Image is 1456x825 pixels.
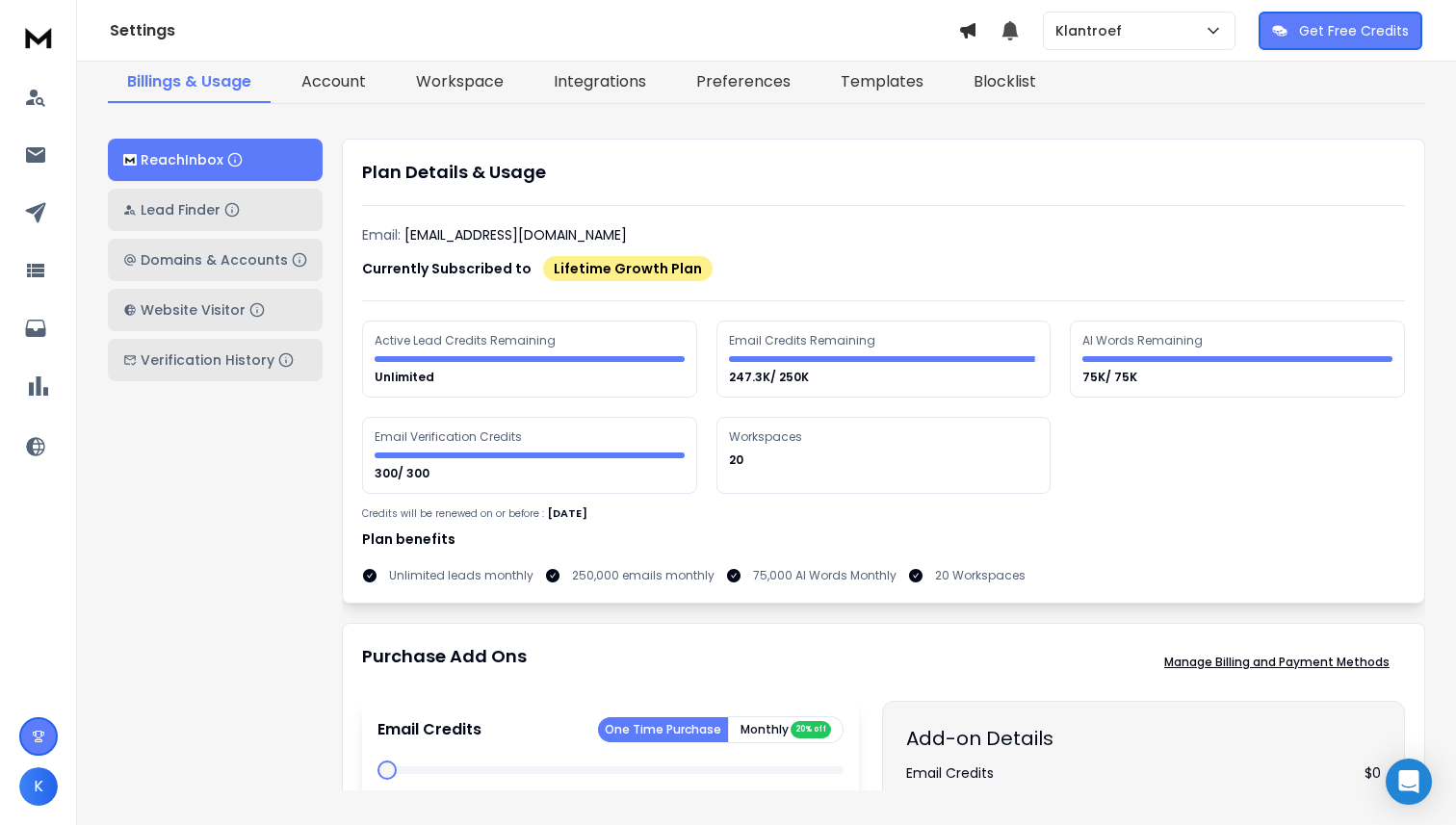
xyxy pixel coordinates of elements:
[282,63,385,103] a: Account
[1082,333,1206,348] div: AI Words Remaining
[534,63,665,103] a: Integrations
[548,505,587,522] p: [DATE]
[362,225,401,245] p: Email:
[729,452,746,468] p: 20
[677,63,810,103] a: Preferences
[362,643,527,682] h1: Purchase Add Ons
[598,717,728,742] button: One Time Purchase
[108,289,323,331] button: Website Visitor
[1149,643,1405,682] button: Manage Billing and Payment Methods
[108,339,323,381] button: Verification History
[108,239,323,281] button: Domains & Accounts
[1055,21,1130,40] p: Klantroef
[19,19,58,55] img: logo
[821,63,943,103] a: Templates
[377,789,466,805] p: Add on Credits
[1082,370,1140,385] p: 75K/ 75K
[543,256,713,281] div: Lifetime Growth Plan
[572,568,715,583] p: 250,000 emails monthly
[110,19,958,42] h1: Settings
[728,716,844,743] button: Monthly 20% off
[1386,759,1432,805] div: Open Intercom Messenger
[362,506,544,521] p: Credits will be renewed on or before :
[1365,763,1381,783] span: $ 0
[753,568,897,583] p: 75,000 AI Words Monthly
[377,718,481,741] p: Email Credits
[123,154,137,167] img: logo
[375,466,432,481] p: 300/ 300
[954,63,1055,103] a: Blocklist
[729,429,805,445] div: Workspaces
[108,63,271,103] a: Billings & Usage
[906,763,994,783] span: Email Credits
[19,767,58,806] button: K
[729,333,878,348] div: Email Credits Remaining
[1259,12,1422,50] button: Get Free Credits
[935,568,1026,583] p: 20 Workspaces
[397,63,523,103] a: Workspace
[108,139,323,181] button: ReachInbox
[375,370,437,385] p: Unlimited
[791,721,831,738] div: 20% off
[362,529,1405,549] h1: Plan benefits
[362,159,1405,186] h1: Plan Details & Usage
[906,725,1381,752] h2: Add-on Details
[375,333,559,348] div: Active Lead Credits Remaining
[389,568,533,583] p: Unlimited leads monthly
[108,189,323,231] button: Lead Finder
[1164,655,1390,670] p: Manage Billing and Payment Methods
[404,225,627,245] p: [EMAIL_ADDRESS][DOMAIN_NAME]
[375,429,525,445] div: Email Verification Credits
[1299,21,1409,40] p: Get Free Credits
[729,370,812,385] p: 247.3K/ 250K
[362,259,532,278] p: Currently Subscribed to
